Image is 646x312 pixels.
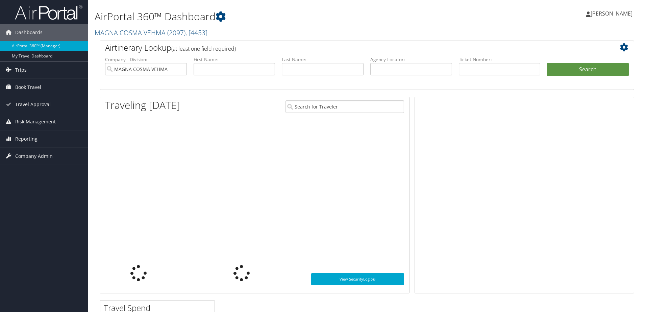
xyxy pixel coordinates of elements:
[95,28,207,37] a: MAGNA COSMA VEHMA
[311,273,404,285] a: View SecurityLogic®
[547,63,629,76] button: Search
[167,28,185,37] span: ( 2097 )
[15,113,56,130] span: Risk Management
[105,42,584,53] h2: Airtinerary Lookup
[15,148,53,165] span: Company Admin
[95,9,458,24] h1: AirPortal 360™ Dashboard
[185,28,207,37] span: , [ 4453 ]
[194,56,275,63] label: First Name:
[282,56,364,63] label: Last Name:
[459,56,541,63] label: Ticket Number:
[105,98,180,112] h1: Traveling [DATE]
[591,10,632,17] span: [PERSON_NAME]
[15,130,38,147] span: Reporting
[15,62,27,78] span: Trips
[15,96,51,113] span: Travel Approval
[171,45,236,52] span: (at least one field required)
[105,56,187,63] label: Company - Division:
[586,3,639,24] a: [PERSON_NAME]
[15,24,43,41] span: Dashboards
[285,100,404,113] input: Search for Traveler
[15,4,82,20] img: airportal-logo.png
[15,79,41,96] span: Book Travel
[370,56,452,63] label: Agency Locator:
